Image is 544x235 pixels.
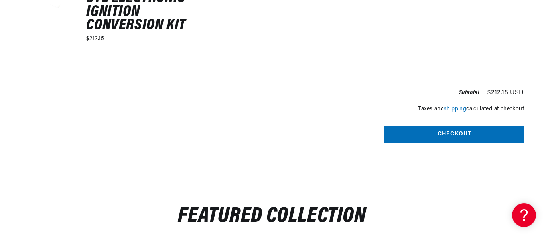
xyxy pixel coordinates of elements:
[459,90,480,96] h2: Subtotal
[178,208,366,226] a: Featured collection
[487,90,524,96] p: $212.15 USD
[444,106,466,112] a: shipping
[384,158,524,179] iframe: PayPal-paypal
[384,105,524,113] small: Taxes and calculated at checkout
[384,126,524,144] button: Checkout
[86,35,206,43] div: $212.15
